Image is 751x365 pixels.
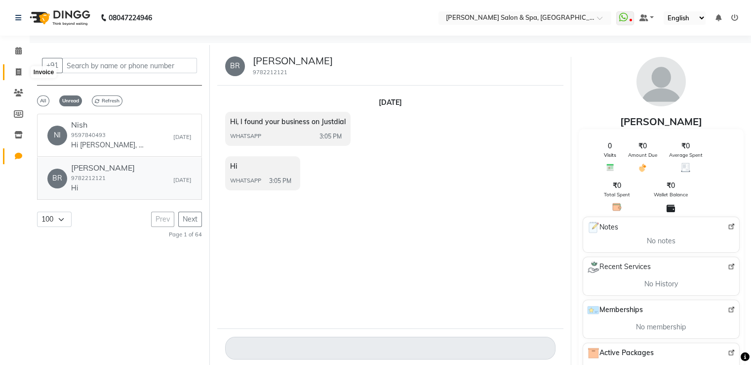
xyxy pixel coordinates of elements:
[636,322,686,332] span: No membership
[71,120,145,130] h6: Nish
[379,98,402,107] strong: [DATE]
[613,181,621,191] span: ₹0
[62,58,197,73] input: Search by name or phone number
[71,175,106,182] small: 9782212121
[71,140,145,150] p: Hi [PERSON_NAME], 👋 Your payment at [PERSON_NAME] Salon & Spa is confirmed! 💰 Amount: 6000 🧾 Rece...
[230,177,261,185] span: WHATSAPP
[669,151,703,159] span: Average Spent
[25,4,93,32] img: logo
[178,212,202,227] button: Next
[31,66,56,78] div: Invoice
[169,231,202,238] small: Page 1 of 64
[225,56,245,76] div: BR
[587,221,618,234] span: Notes
[59,95,82,106] span: Unread
[587,304,643,316] span: Memberships
[587,347,654,359] span: Active Packages
[638,141,647,151] span: ₹0
[654,191,688,198] span: Wallet Balance
[173,176,192,184] small: [DATE]
[42,58,63,73] button: +91
[681,141,690,151] span: ₹0
[47,169,67,188] div: BR
[230,132,261,140] span: WHATSAPP
[604,151,616,159] span: Visits
[92,95,122,106] span: Refresh
[253,69,287,76] small: 9782212121
[319,132,342,141] span: 3:05 PM
[230,117,346,126] span: Hi, I found your business on Justdial
[579,114,744,129] div: [PERSON_NAME]
[253,55,333,67] h5: [PERSON_NAME]
[628,151,657,159] span: Amount Due
[681,163,690,172] img: Average Spent Icon
[230,162,237,171] span: Hi
[644,279,678,289] span: No History
[109,4,152,32] b: 08047224946
[269,177,291,185] span: 3:05 PM
[636,57,686,106] img: avatar
[667,181,675,191] span: ₹0
[612,202,622,212] img: Total Spent Icon
[608,141,612,151] span: 0
[604,191,630,198] span: Total Spent
[47,126,67,145] div: NI
[638,163,647,173] img: Amount Due Icon
[647,236,675,246] span: No notes
[71,132,106,138] small: 9597840493
[71,163,135,173] h6: [PERSON_NAME]
[37,95,49,106] span: All
[173,133,192,141] small: [DATE]
[71,183,135,193] p: Hi
[587,261,651,273] span: Recent Services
